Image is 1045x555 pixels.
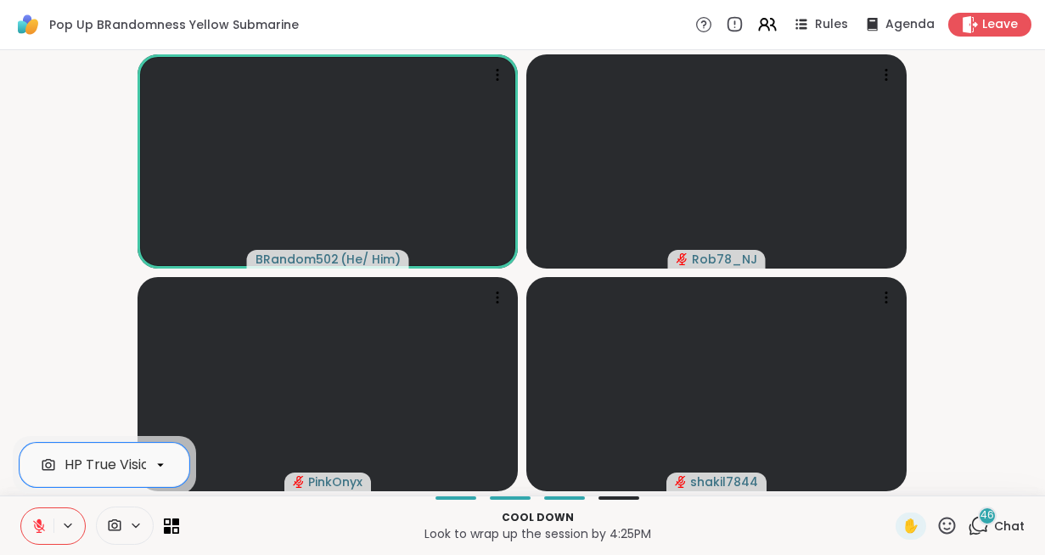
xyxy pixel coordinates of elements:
[65,455,239,475] div: HP True Vision HD Camera
[14,10,42,39] img: ShareWell Logomark
[982,16,1018,33] span: Leave
[677,253,688,265] span: audio-muted
[902,516,919,536] span: ✋
[690,473,758,490] span: shakil7844
[885,16,935,33] span: Agenda
[675,476,687,488] span: audio-muted
[189,525,885,542] p: Look to wrap up the session by 4:25PM
[308,473,362,490] span: PinkOnyx
[692,251,757,268] span: Rob78_NJ
[293,476,305,488] span: audio-muted
[994,518,1025,535] span: Chat
[815,16,848,33] span: Rules
[340,251,401,268] span: ( He/ Him )
[980,508,994,523] span: 46
[189,510,885,525] p: Cool down
[256,251,339,268] span: BRandom502
[49,16,299,33] span: Pop Up BRandomness Yellow Submarine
